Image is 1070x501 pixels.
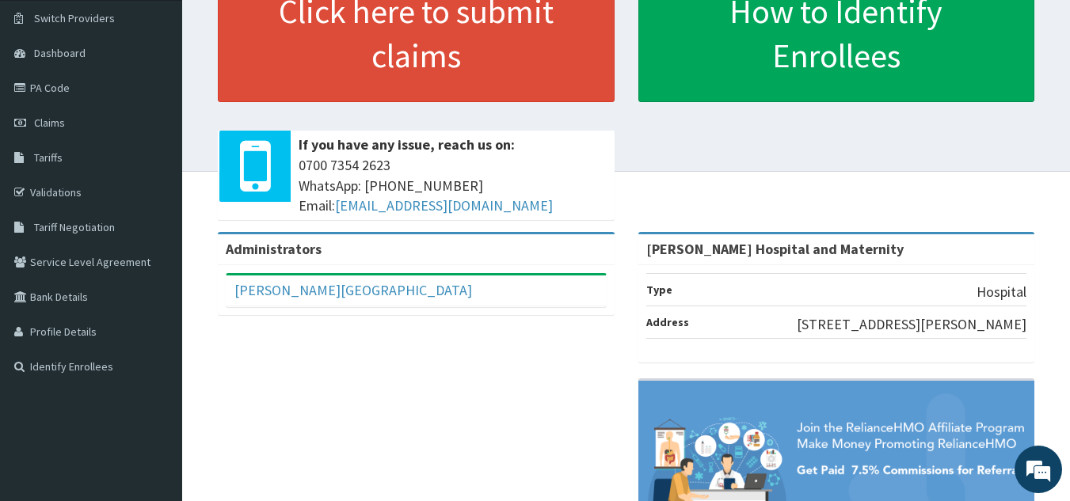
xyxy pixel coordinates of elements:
a: [PERSON_NAME][GEOGRAPHIC_DATA] [234,281,472,299]
img: d_794563401_company_1708531726252_794563401 [29,79,64,119]
textarea: Type your message and hit 'Enter' [8,333,302,389]
span: Switch Providers [34,11,115,25]
b: If you have any issue, reach us on: [299,135,515,154]
p: [STREET_ADDRESS][PERSON_NAME] [797,314,1026,335]
span: Claims [34,116,65,130]
span: Tariffs [34,150,63,165]
b: Address [646,315,689,329]
p: Hospital [977,282,1026,302]
span: Tariff Negotiation [34,220,115,234]
span: 0700 7354 2623 WhatsApp: [PHONE_NUMBER] Email: [299,155,607,216]
span: We're online! [92,150,219,309]
div: Chat with us now [82,89,266,109]
b: Type [646,283,672,297]
div: Minimize live chat window [260,8,298,46]
span: Dashboard [34,46,86,60]
a: [EMAIL_ADDRESS][DOMAIN_NAME] [335,196,553,214]
b: Administrators [226,240,322,258]
strong: [PERSON_NAME] Hospital and Maternity [646,240,904,258]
